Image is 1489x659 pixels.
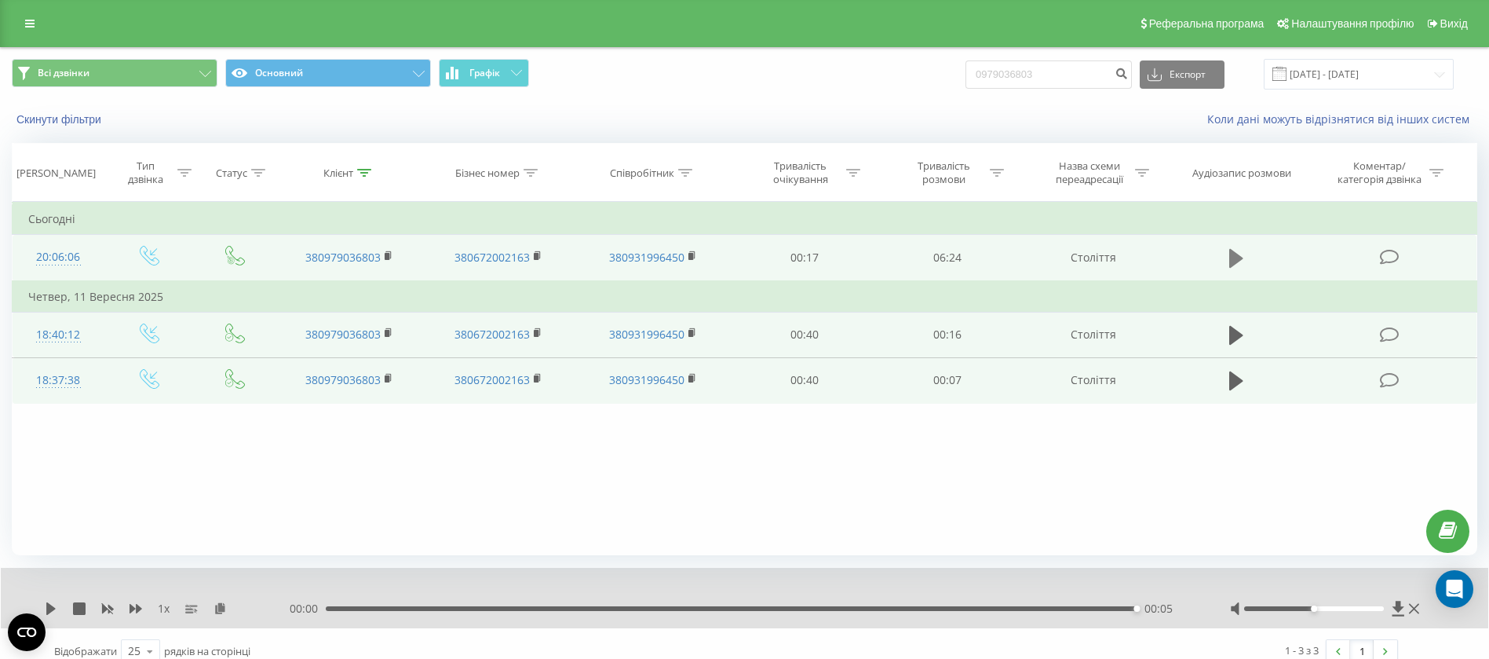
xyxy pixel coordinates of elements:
button: Open CMP widget [8,613,46,651]
div: 25 [128,643,141,659]
div: Тривалість розмови [902,159,986,186]
button: Графік [439,59,529,87]
td: Століття [1019,357,1167,403]
span: Графік [469,68,500,79]
td: 06:24 [876,235,1019,281]
div: Accessibility label [1311,606,1317,612]
button: Скинути фільтри [12,112,109,126]
td: Сьогодні [13,203,1477,235]
div: Бізнес номер [455,167,520,180]
td: 00:07 [876,357,1019,403]
td: 00:40 [733,357,876,403]
span: 00:00 [290,601,326,617]
a: 380979036803 [305,250,381,265]
div: 1 - 3 з 3 [1285,643,1319,658]
button: Експорт [1140,60,1224,89]
td: 00:16 [876,312,1019,357]
span: Всі дзвінки [38,67,89,79]
a: 380931996450 [609,250,684,265]
a: 380672002163 [454,372,530,387]
span: Вихід [1440,17,1468,30]
span: 1 x [158,601,170,617]
a: 380931996450 [609,372,684,387]
div: Співробітник [610,167,674,180]
span: Реферальна програма [1149,17,1265,30]
a: Коли дані можуть відрізнятися вiд інших систем [1207,112,1477,126]
div: Тривалість очікування [758,159,842,186]
span: Налаштування профілю [1291,17,1414,30]
td: Століття [1019,312,1167,357]
div: [PERSON_NAME] [16,167,96,180]
span: 00:05 [1144,601,1173,617]
div: 20:06:06 [28,242,88,273]
a: 380672002163 [454,327,530,342]
input: Пошук за номером [965,60,1132,89]
td: Четвер, 11 Вересня 2025 [13,281,1477,313]
td: 00:40 [733,312,876,357]
div: Аудіозапис розмови [1192,167,1291,180]
a: 380979036803 [305,372,381,387]
div: Клієнт [323,167,353,180]
div: 18:37:38 [28,365,88,396]
div: Тип дзвінка [118,159,173,186]
button: Всі дзвінки [12,59,217,87]
span: Відображати [54,644,117,658]
div: Accessibility label [1133,606,1140,612]
div: Статус [216,167,247,180]
span: рядків на сторінці [164,644,250,658]
a: 380979036803 [305,327,381,342]
div: Назва схеми переадресації [1047,159,1131,186]
td: Століття [1019,235,1167,281]
div: Open Intercom Messenger [1436,570,1473,608]
div: Коментар/категорія дзвінка [1334,159,1425,186]
a: 380931996450 [609,327,684,342]
div: 18:40:12 [28,320,88,350]
button: Основний [225,59,431,87]
a: 380672002163 [454,250,530,265]
td: 00:17 [733,235,876,281]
